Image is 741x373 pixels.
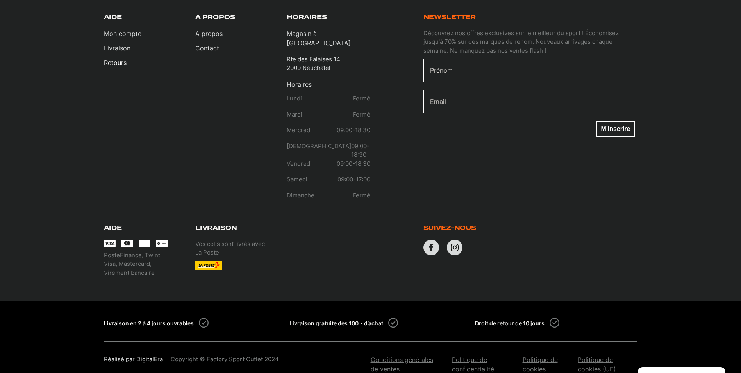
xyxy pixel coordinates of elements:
[423,224,476,232] h3: Suivez-nous
[423,29,637,56] p: Découvrez nos offres exclusives sur le meilleur du sport ! Économisez jusqu'à 70% sur des marques...
[195,43,223,53] a: Contact
[104,355,163,364] a: Réalisé par DigitalEra
[337,160,370,169] p: 09:00-18:30
[287,29,370,48] p: Magasin à [GEOGRAPHIC_DATA]
[287,191,314,200] p: Dimanche
[337,175,370,184] p: 09:00-17:00
[104,58,141,67] a: Retours
[287,55,340,73] p: Rte des Falaises 14 2000 Neuchatel
[353,191,370,200] p: Fermé
[287,94,302,103] p: Lundi
[287,142,351,151] p: [DEMOGRAPHIC_DATA]
[287,160,312,169] p: Vendredi
[195,14,235,22] h3: A propos
[171,355,279,364] p: Copyright © Factory Sport Outlet 2024
[104,319,194,327] p: Livraison en 2 à 4 jours ouvrables
[104,43,141,53] a: Livraison
[287,126,312,135] p: Mercredi
[596,121,635,137] button: M'inscrire
[423,14,476,22] h3: Newsletter
[195,240,279,257] p: Vos colis sont livrés avec La Poste
[289,319,383,327] p: Livraison gratuite dès 100.- d’achat
[104,29,141,38] a: Mon compte
[287,14,327,22] h3: Horaires
[475,319,545,327] p: Droit de retour de 10 jours
[287,175,307,184] p: Samedi
[287,110,302,119] p: Mardi
[104,224,122,232] h3: Aide
[423,59,637,82] input: Prénom
[337,126,370,135] p: 09:00-18:30
[287,80,370,94] p: Horaires
[195,29,223,38] a: A propos
[104,14,122,22] h3: Aide
[423,90,637,113] input: Email
[351,142,370,160] p: 09:00-18:30
[353,110,370,119] p: Fermé
[104,251,187,278] p: PosteFinance, Twint, Visa, Mastercard, Virement bancaire
[195,224,237,232] h3: Livraison
[353,94,370,103] p: Fermé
